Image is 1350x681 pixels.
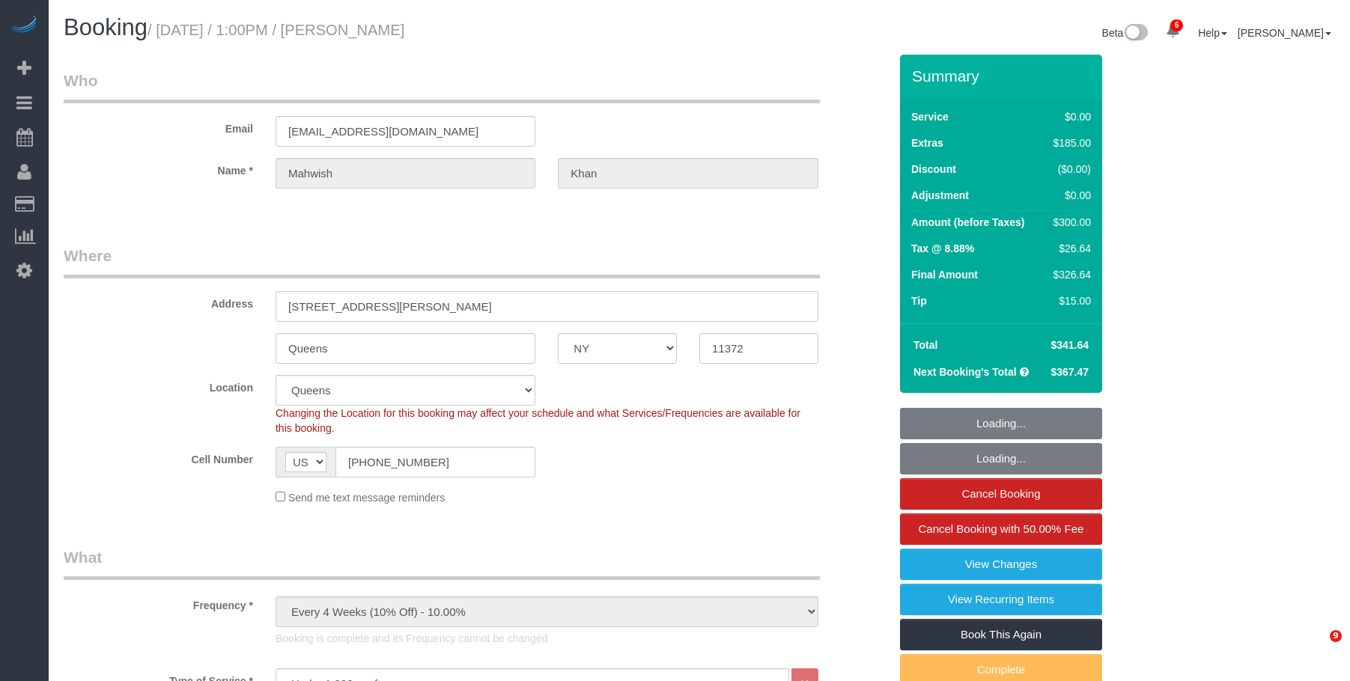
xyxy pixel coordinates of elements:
[1048,215,1091,230] div: $300.00
[911,215,1024,230] label: Amount (before Taxes)
[276,116,535,147] input: Email
[1050,339,1089,351] span: $341.64
[64,245,820,278] legend: Where
[1123,24,1148,43] img: New interface
[64,14,148,40] span: Booking
[64,70,820,103] legend: Who
[699,333,818,364] input: Zip Code
[276,407,800,434] span: Changing the Location for this booking may affect your schedule and what Services/Frequencies are...
[64,546,820,580] legend: What
[1048,162,1091,177] div: ($0.00)
[276,158,535,189] input: First Name
[1102,27,1149,39] a: Beta
[148,22,404,38] small: / [DATE] / 1:00PM / [PERSON_NAME]
[1330,630,1342,642] span: 9
[335,447,535,477] input: Cell Number
[911,162,956,177] label: Discount
[900,619,1102,650] a: Book This Again
[900,549,1102,580] a: View Changes
[911,135,943,150] label: Extras
[288,492,445,504] span: Send me text message reminders
[1299,630,1335,666] iframe: Intercom live chat
[52,447,264,467] label: Cell Number
[1048,267,1091,282] div: $326.64
[911,293,927,308] label: Tip
[1198,27,1227,39] a: Help
[1048,241,1091,256] div: $26.64
[911,188,969,203] label: Adjustment
[1048,109,1091,124] div: $0.00
[900,584,1102,615] a: View Recurring Items
[911,267,978,282] label: Final Amount
[913,339,937,351] strong: Total
[1048,188,1091,203] div: $0.00
[52,375,264,395] label: Location
[276,631,818,646] p: Booking is complete and its Frequency cannot be changed
[912,67,1095,85] h3: Summary
[52,116,264,136] label: Email
[911,241,974,256] label: Tax @ 8.88%
[52,593,264,613] label: Frequency *
[900,513,1102,545] a: Cancel Booking with 50.00% Fee
[911,109,949,124] label: Service
[9,15,39,36] img: Automaid Logo
[919,522,1084,535] span: Cancel Booking with 50.00% Fee
[913,366,1017,378] strong: Next Booking's Total
[276,333,535,364] input: City
[1238,27,1331,39] a: [PERSON_NAME]
[1158,15,1188,48] a: 6
[52,158,264,178] label: Name *
[1050,366,1089,378] span: $367.47
[1048,293,1091,308] div: $15.00
[52,291,264,311] label: Address
[1170,19,1183,31] span: 6
[1048,135,1091,150] div: $185.00
[558,158,818,189] input: Last Name
[900,478,1102,510] a: Cancel Booking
